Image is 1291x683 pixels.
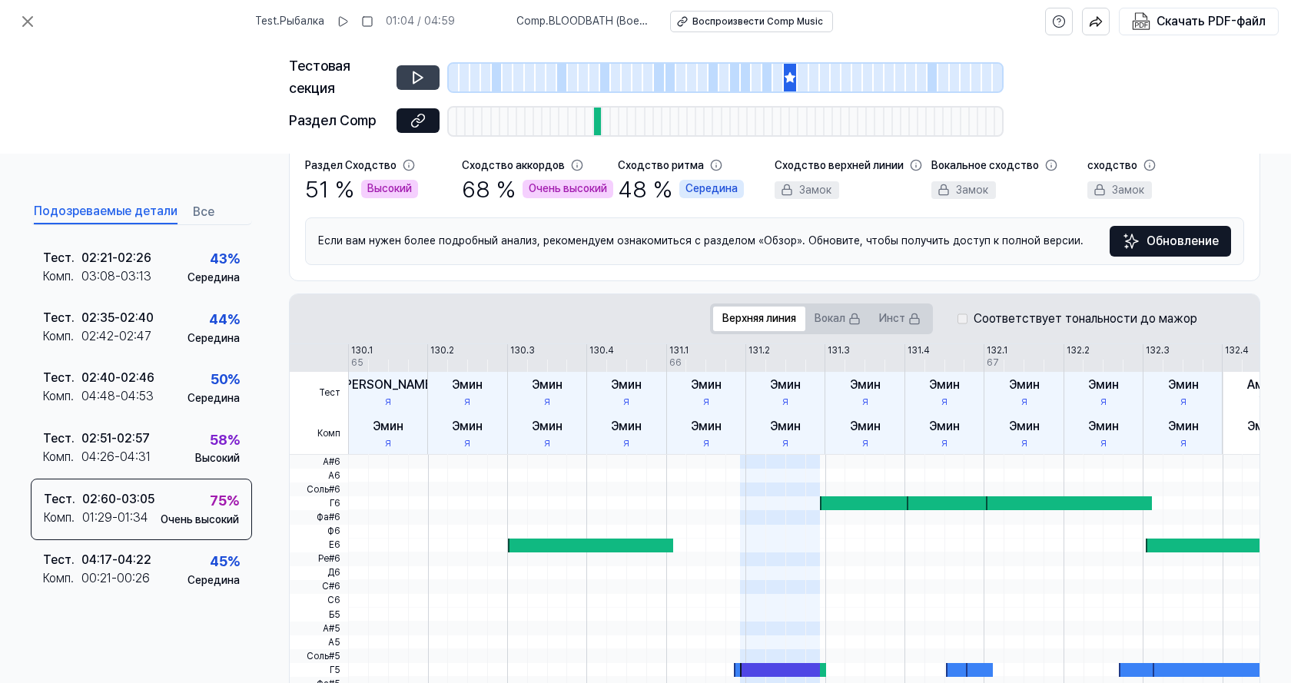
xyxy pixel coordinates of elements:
[193,204,214,219] font: Все
[323,456,340,467] font: А#6
[850,377,881,392] font: Эмин
[307,484,340,495] font: Соль#6
[532,419,563,433] font: Эмин
[669,345,689,356] font: 131.1
[81,329,114,343] font: 02:42
[929,377,960,392] font: Эмин
[317,428,340,439] font: Комп
[799,184,831,196] font: Замок
[546,15,549,27] font: .
[188,271,240,283] font: Середина
[327,567,340,578] font: Д6
[188,574,240,586] font: Середина
[1021,436,1027,449] font: я
[161,513,239,526] font: Очень высокий
[770,377,801,392] font: Эмин
[210,553,227,569] font: 45
[328,637,340,648] font: А5
[81,449,114,464] font: 04:26
[618,175,647,203] font: 48
[120,449,151,464] font: 04:31
[209,311,227,327] font: 44
[1087,159,1137,171] font: сходство
[670,11,833,32] button: Воспроизвести Comp Music
[862,436,868,449] font: я
[340,377,436,392] font: [PERSON_NAME]
[611,419,642,433] font: Эмин
[121,269,151,283] font: 03:13
[71,250,75,265] font: .
[1088,377,1119,392] font: Эмин
[114,449,120,464] font: -
[227,371,240,387] font: %
[327,595,340,605] font: С6
[71,449,74,464] font: .
[280,15,324,27] font: Рыбалка
[1180,436,1186,449] font: я
[81,250,112,265] font: 02:21
[1132,12,1150,31] img: Скачать PDF-файл
[188,392,240,404] font: Середина
[1021,395,1027,407] font: я
[71,510,75,525] font: .
[72,492,75,506] font: .
[115,370,121,385] font: -
[317,512,340,522] font: Фа#6
[305,175,329,203] font: 51
[117,431,150,446] font: 02:57
[188,332,240,344] font: Середина
[71,329,74,343] font: .
[43,370,71,385] font: Тест
[496,175,516,203] font: %
[623,436,629,449] font: я
[974,311,1197,326] font: Соответствует тональности до мажор
[464,436,470,449] font: я
[452,377,483,392] font: Эмин
[722,312,796,324] font: Верхняя линия
[43,431,71,446] font: Тест
[1146,345,1170,356] font: 132.3
[386,15,455,27] font: 01:04 / 04:59
[82,492,116,506] font: 02:60
[748,345,770,356] font: 131.2
[653,175,673,203] font: %
[1100,436,1107,449] font: я
[1247,419,1278,433] font: Эмин
[305,159,397,171] font: Раздел Сходство
[43,269,71,283] font: Комп
[669,357,682,368] font: 66
[307,651,340,661] font: Соль#5
[43,250,71,265] font: Тест
[367,182,412,194] font: Высокий
[120,310,154,325] font: 02:40
[117,571,150,585] font: 00:26
[112,552,118,567] font: -
[227,250,240,267] font: %
[1112,184,1144,196] font: Замок
[1157,14,1266,28] font: Скачать PDF-файл
[211,371,227,387] font: 50
[121,370,154,385] font: 02:46
[1110,226,1231,257] button: Обновление
[1045,8,1073,35] button: помощь
[516,15,546,27] font: Comp
[81,370,115,385] font: 02:40
[115,269,121,283] font: -
[908,345,930,356] font: 131.4
[828,345,850,356] font: 131.3
[1225,345,1249,356] font: 132.4
[81,389,115,403] font: 04:48
[941,395,948,407] font: я
[44,492,72,506] font: Тест
[210,250,227,267] font: 43
[1122,232,1140,250] img: Блестки
[452,419,483,433] font: Эмин
[929,419,960,433] font: Эмин
[329,609,340,620] font: Б5
[210,432,227,448] font: 58
[114,329,119,343] font: -
[43,571,71,585] font: Комп
[319,387,340,398] font: Тест
[71,552,75,567] font: .
[327,526,340,536] font: Ф6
